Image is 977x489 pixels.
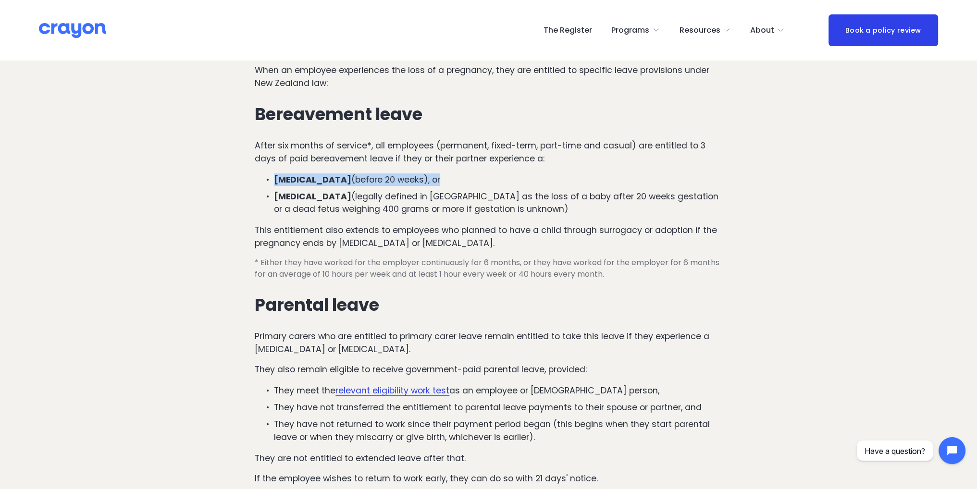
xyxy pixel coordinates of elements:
[255,224,722,249] p: This entitlement also extends to employees who planned to have a child through surrogacy or adopt...
[274,384,722,397] p: They meet the as an employee or [DEMOGRAPHIC_DATA] person,
[255,102,422,126] strong: Bereavement leave
[750,24,774,37] span: About
[274,173,722,186] p: (before 20 weeks), or
[274,191,351,202] strong: [MEDICAL_DATA]
[255,257,722,280] p: * Either they have worked for the employer continuously for 6 months, or they have worked for the...
[679,23,730,38] a: folder dropdown
[255,293,379,317] strong: Parental leave
[255,452,722,465] p: They are not entitled to extended leave after that.
[255,139,722,165] p: After six months of service*, all employees (permanent, fixed-term, part-time and casual) are ent...
[274,401,722,414] p: They have not transferred the entitlement to parental leave payments to their spouse or partner, and
[255,64,722,89] p: When an employee experiences the loss of a pregnancy, they are entitled to specific leave provisi...
[611,23,660,38] a: folder dropdown
[274,190,722,216] p: (legally defined in [GEOGRAPHIC_DATA] as the loss of a baby after 20 weeks gestation or a dead fe...
[255,363,722,376] p: They also remain eligible to receive government-paid parental leave, provided:
[750,23,785,38] a: folder dropdown
[274,174,351,185] strong: [MEDICAL_DATA]
[611,24,649,37] span: Programs
[39,22,106,39] img: Crayon
[679,24,720,37] span: Resources
[255,472,722,485] p: If the employee wishes to return to work early, they can do so with 21 days' notice.
[274,418,722,443] p: They have not returned to work since their payment period began (this begins when they start pare...
[255,330,722,355] p: Primary carers who are entitled to primary carer leave remain entitled to take this leave if they...
[829,14,938,46] a: Book a policy review
[543,23,592,38] a: The Register
[335,385,449,396] a: relevant eligibility work test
